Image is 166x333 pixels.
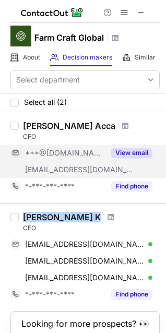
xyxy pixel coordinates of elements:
img: 700550e44f0091e24ce42a4c04c8b803 [10,26,31,46]
header: Looking for more prospects? 👀 [21,319,149,328]
span: Similar [135,53,156,62]
span: Select all (2) [24,98,67,106]
div: [PERSON_NAME] K [23,212,101,222]
h1: Farm Craft Global [34,31,104,44]
div: [PERSON_NAME] Acca [23,121,115,131]
button: Reveal Button [111,148,152,158]
div: CFO [23,132,160,141]
span: [EMAIL_ADDRESS][DOMAIN_NAME] [25,273,145,282]
div: CEO [23,223,160,233]
button: Reveal Button [111,181,152,192]
span: [EMAIL_ADDRESS][DOMAIN_NAME] [25,256,145,266]
div: Select department [16,75,80,85]
span: [EMAIL_ADDRESS][DOMAIN_NAME] [25,240,145,249]
span: ***@[DOMAIN_NAME] [25,148,105,158]
button: Reveal Button [111,289,152,300]
span: About [23,53,40,62]
span: [EMAIL_ADDRESS][DOMAIN_NAME] [25,165,134,174]
img: ContactOut v5.3.10 [21,6,84,19]
span: Decision makers [63,53,112,62]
